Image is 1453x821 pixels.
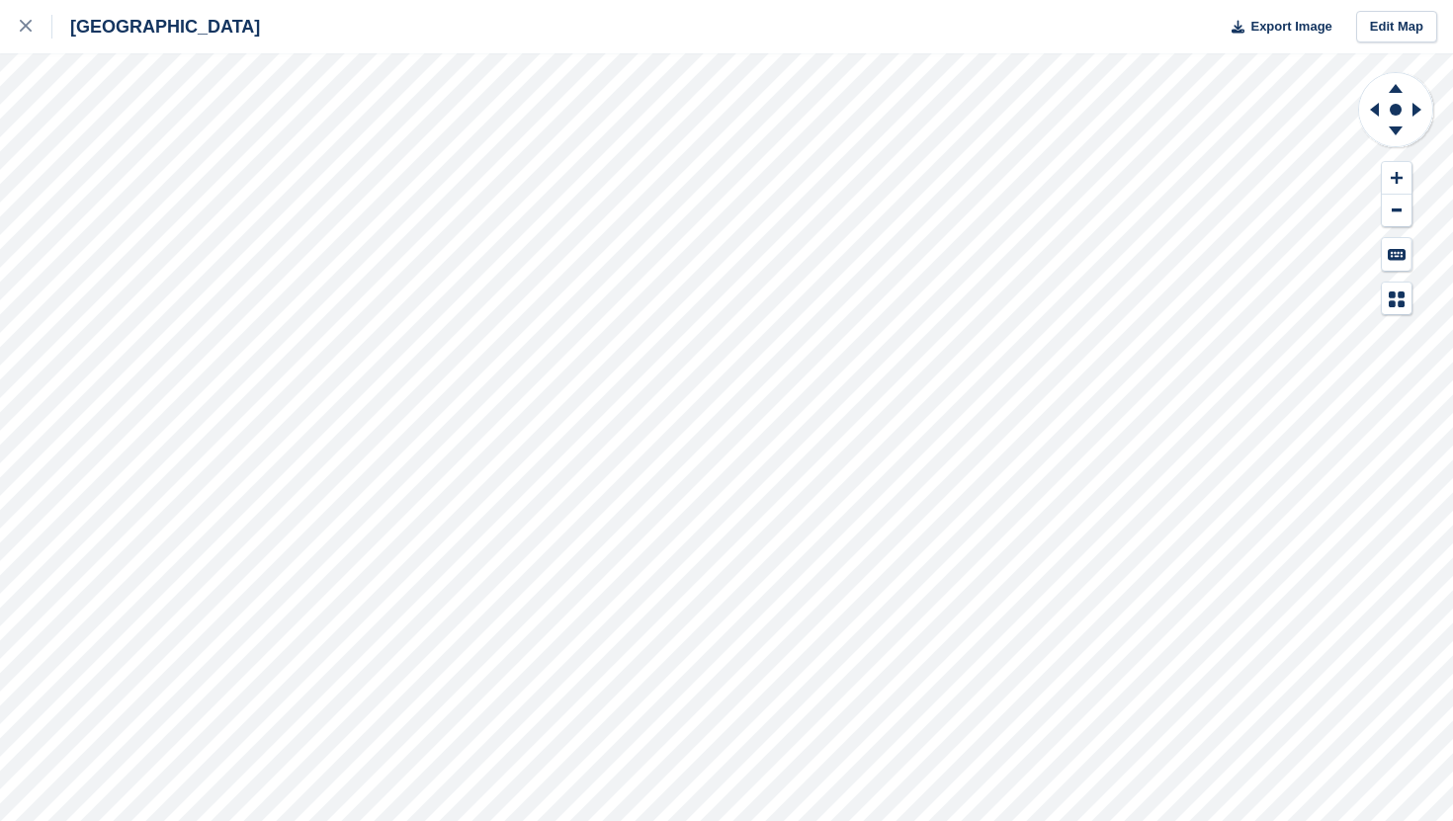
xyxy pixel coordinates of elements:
a: Edit Map [1356,11,1437,43]
button: Zoom Out [1382,195,1411,227]
button: Export Image [1220,11,1332,43]
div: [GEOGRAPHIC_DATA] [52,15,260,39]
span: Export Image [1250,17,1331,37]
button: Zoom In [1382,162,1411,195]
button: Keyboard Shortcuts [1382,238,1411,271]
button: Map Legend [1382,283,1411,315]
